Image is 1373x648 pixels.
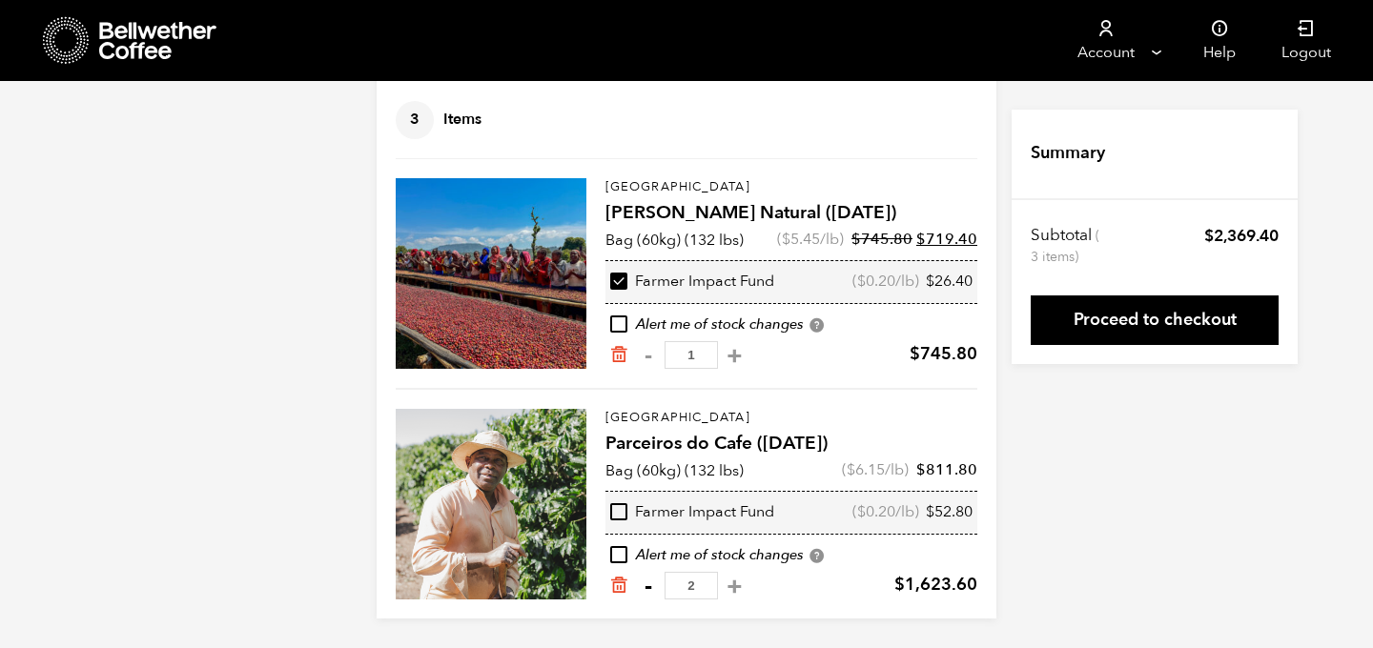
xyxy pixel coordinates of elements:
[665,572,718,599] input: Qty
[926,501,973,522] bdi: 52.80
[894,573,977,597] bdi: 1,623.60
[1031,141,1105,166] h4: Summary
[916,459,926,480] span: $
[916,229,926,250] span: $
[636,346,660,365] button: -
[910,342,977,366] bdi: 745.80
[847,459,885,480] bdi: 6.15
[723,577,747,596] button: +
[609,345,628,365] a: Remove from cart
[782,229,820,250] bdi: 5.45
[605,431,977,457] h4: Parceiros do Cafe ([DATE])
[605,200,977,227] h4: [PERSON_NAME] Natural ([DATE])
[894,573,905,597] span: $
[396,101,482,139] h4: Items
[605,409,977,428] p: [GEOGRAPHIC_DATA]
[916,459,977,480] bdi: 811.80
[1204,225,1279,247] bdi: 2,369.40
[605,459,744,482] p: Bag (60kg) (132 lbs)
[926,501,934,522] span: $
[782,229,790,250] span: $
[665,341,718,369] input: Qty
[609,576,628,596] a: Remove from cart
[916,229,977,250] bdi: 719.40
[610,502,774,523] div: Farmer Impact Fund
[852,502,919,523] span: ( /lb)
[851,229,912,250] bdi: 745.80
[605,178,977,197] p: [GEOGRAPHIC_DATA]
[1031,295,1279,345] a: Proceed to checkout
[605,229,744,252] p: Bag (60kg) (132 lbs)
[847,459,855,480] span: $
[605,545,977,566] div: Alert me of stock changes
[910,342,920,366] span: $
[857,271,895,292] bdi: 0.20
[1204,225,1214,247] span: $
[605,314,977,335] div: Alert me of stock changes
[723,346,747,365] button: +
[636,577,660,596] button: -
[777,229,844,250] span: ( /lb)
[842,459,909,480] span: ( /lb)
[857,501,895,522] bdi: 0.20
[852,272,919,293] span: ( /lb)
[926,271,934,292] span: $
[1031,225,1102,267] th: Subtotal
[396,101,434,139] span: 3
[851,229,861,250] span: $
[926,271,973,292] bdi: 26.40
[857,271,866,292] span: $
[610,272,774,293] div: Farmer Impact Fund
[857,501,866,522] span: $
